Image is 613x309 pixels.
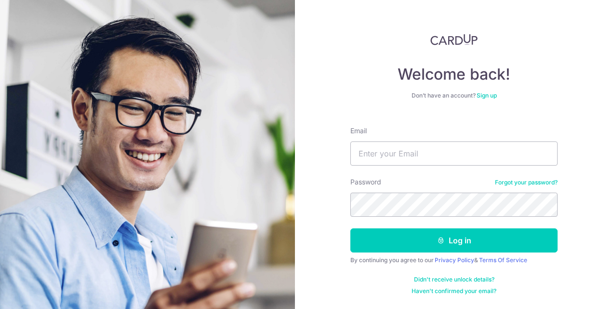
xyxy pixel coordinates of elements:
a: Privacy Policy [435,256,474,264]
img: CardUp Logo [430,34,478,45]
h4: Welcome back! [350,65,558,84]
input: Enter your Email [350,141,558,166]
a: Haven't confirmed your email? [412,287,496,295]
button: Log in [350,228,558,253]
a: Forgot your password? [495,179,558,186]
a: Sign up [477,92,497,99]
label: Email [350,126,367,136]
label: Password [350,177,381,187]
div: By continuing you agree to our & [350,256,558,264]
a: Terms Of Service [479,256,527,264]
a: Didn't receive unlock details? [414,276,494,283]
div: Don’t have an account? [350,92,558,99]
